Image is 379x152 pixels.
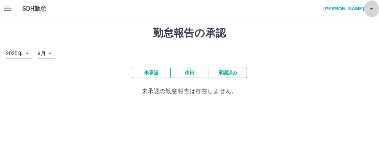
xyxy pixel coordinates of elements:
div: 2025年 [6,48,32,59]
h1: 勤怠報告の承認 [6,27,373,39]
button: 未承認 [132,68,170,78]
p: 未承認の勤怠報告は存在しません。 [6,87,373,96]
button: 承認済み [209,68,247,78]
div: 9月 [38,48,55,59]
button: 休日 [170,68,209,78]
